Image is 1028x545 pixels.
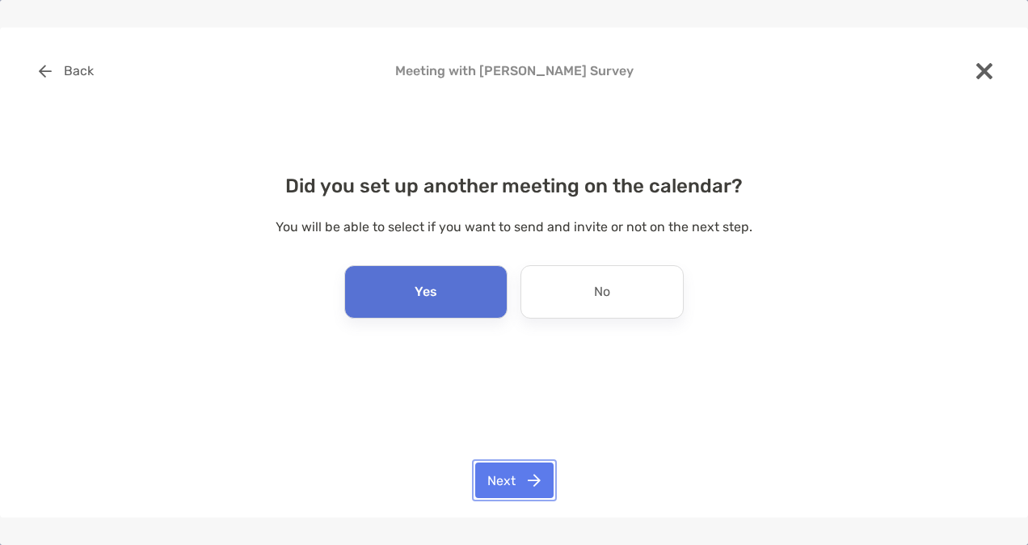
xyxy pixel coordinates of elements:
p: No [594,279,610,305]
img: button icon [39,65,52,78]
h4: Did you set up another meeting on the calendar? [26,175,1002,197]
h4: Meeting with [PERSON_NAME] Survey [26,63,1002,78]
p: You will be able to select if you want to send and invite or not on the next step. [26,217,1002,237]
p: Yes [415,279,437,305]
img: close modal [976,63,992,79]
button: Back [26,53,106,89]
button: Next [475,463,554,498]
